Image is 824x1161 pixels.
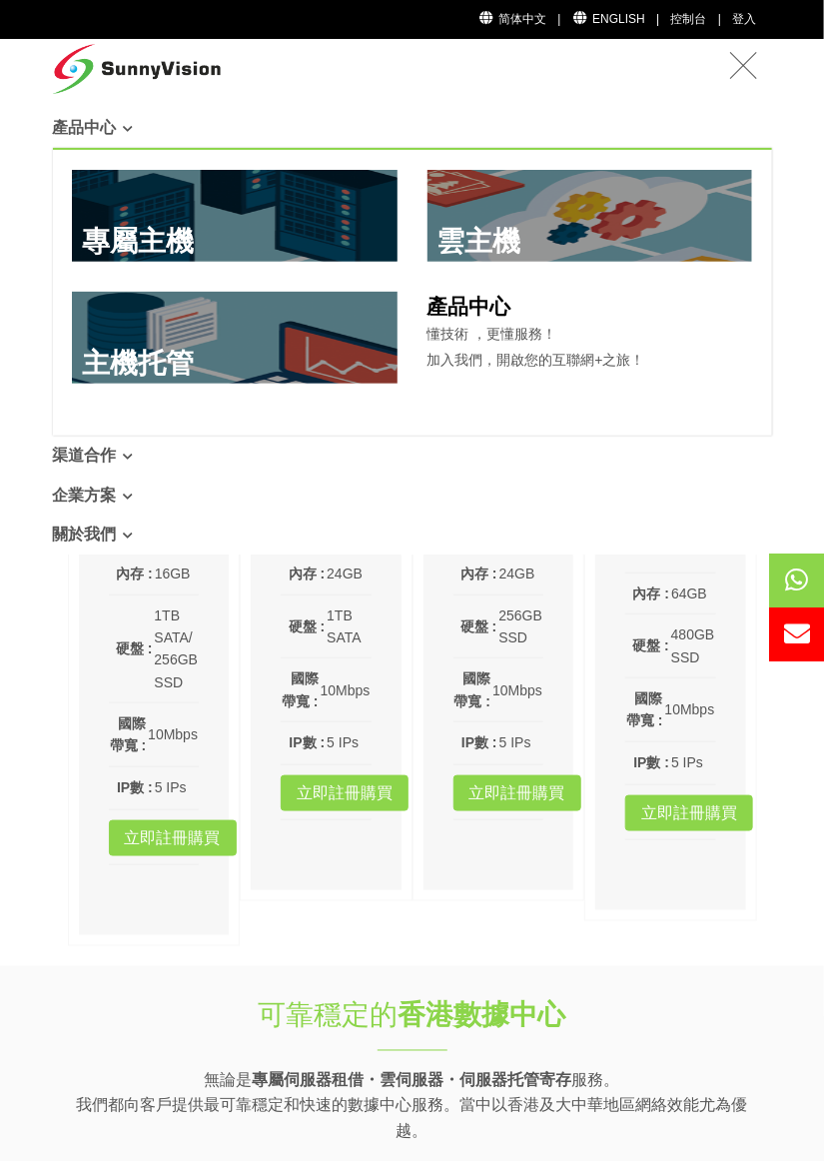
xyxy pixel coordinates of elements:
b: 硬盤 : [632,637,669,653]
td: 10Mbps [147,711,199,758]
td: 256GB SSD [497,603,543,650]
b: 國際帶寬 : [282,670,319,708]
p: 無論是 服務。 我們都向客戶提供最可靠穩定和快速的數據中心服務。當中以香港及大中華地區網絡效能尤為優越。 [68,1068,757,1145]
a: 控制台 [671,12,707,26]
td: 1TB SATA [326,603,371,650]
strong: 專屬伺服器租借・雲伺服器・伺服器托管寄存 [253,1072,572,1089]
b: 國際帶寬 : [626,690,663,728]
td: 5 IPs [326,730,371,754]
a: 立即註冊購買 [109,820,237,856]
b: 內存 : [116,566,153,581]
td: 64GB [670,581,715,605]
a: 立即註冊購買 [453,775,581,811]
strong: 香港數據中心 [399,1000,566,1031]
b: 內存 : [460,566,497,581]
b: IP數 : [633,754,669,770]
li: | [718,10,721,29]
td: 10Mbps [320,666,372,713]
a: 企業方案 [53,476,772,516]
a: 產品中心 [53,108,772,148]
td: 10Mbps [664,686,716,733]
b: 國際帶寬 : [110,715,147,753]
span: 懂技術 ，更懂服務！ 加入我們，開啟您的互聯網+之旅！ [427,326,645,368]
b: IP數 : [289,734,325,750]
b: IP數 : [461,734,497,750]
b: 內存 : [633,585,670,601]
b: 硬盤 : [116,640,153,656]
a: 立即註冊購買 [625,795,753,831]
a: 立即註冊購買 [281,775,409,811]
b: 內存 : [289,566,326,581]
b: 產品中心 [427,295,511,318]
td: 5 IPs [670,750,715,774]
td: 1TB SATA/ 256GB SSD [153,603,199,695]
b: 國際帶寬 : [454,670,491,708]
div: 產品中心 [53,148,772,437]
td: 24GB [326,562,371,585]
a: 關於我們 [53,515,772,555]
a: 登入 [733,12,757,26]
td: 24GB [498,562,543,585]
b: 硬盤 : [289,618,326,634]
td: 16GB [154,562,199,585]
button: Toggle navigation [715,42,772,91]
b: 硬盤 : [460,618,497,634]
a: 渠道合作 [53,436,772,476]
b: IP數 : [117,779,153,795]
h1: 可靠穩定的 [206,996,619,1035]
td: 10Mbps [491,666,543,713]
a: English [572,12,645,26]
td: 5 IPs [498,730,543,754]
li: | [656,10,659,29]
td: 5 IPs [154,775,199,799]
td: 480GB SSD [670,622,716,669]
a: 简体中文 [478,12,547,26]
li: | [557,10,560,29]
